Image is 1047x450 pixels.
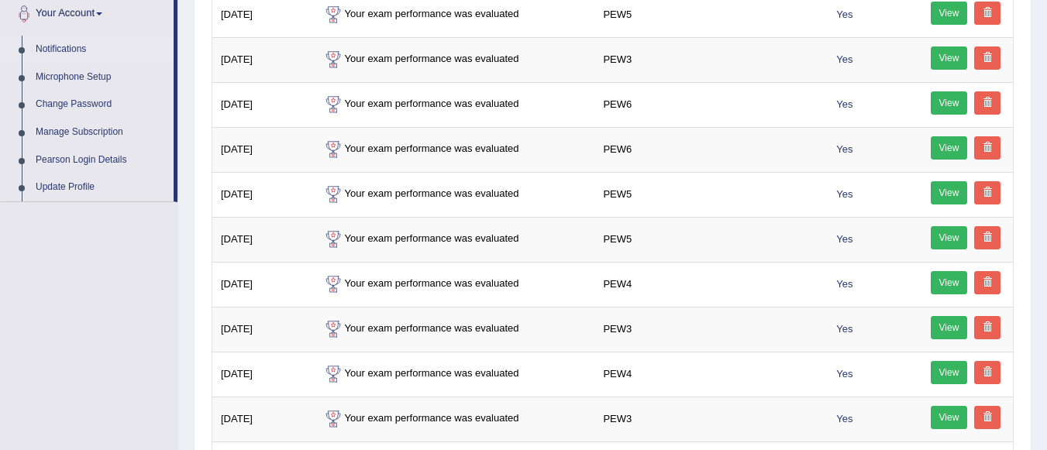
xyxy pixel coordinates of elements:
[931,2,968,25] a: View
[830,276,859,292] span: Yes
[212,397,313,441] td: [DATE]
[974,226,1001,249] a: Delete
[594,172,821,217] td: PEW5
[29,173,174,201] a: Update Profile
[29,91,174,119] a: Change Password
[594,217,821,262] td: PEW5
[830,51,859,67] span: Yes
[830,186,859,202] span: Yes
[974,181,1001,204] a: Delete
[212,307,313,352] td: [DATE]
[313,172,595,217] td: Your exam performance was evaluated
[931,406,968,429] a: View
[212,217,313,262] td: [DATE]
[594,262,821,307] td: PEW4
[594,37,821,82] td: PEW3
[212,352,313,397] td: [DATE]
[974,361,1001,384] a: Delete
[313,352,595,397] td: Your exam performance was evaluated
[29,119,174,146] a: Manage Subscription
[313,262,595,307] td: Your exam performance was evaluated
[594,307,821,352] td: PEW3
[594,127,821,172] td: PEW6
[974,136,1001,160] a: Delete
[313,307,595,352] td: Your exam performance was evaluated
[974,91,1001,115] a: Delete
[974,2,1001,25] a: Delete
[931,91,968,115] a: View
[313,37,595,82] td: Your exam performance was evaluated
[974,271,1001,294] a: Delete
[830,96,859,112] span: Yes
[974,406,1001,429] a: Delete
[830,231,859,247] span: Yes
[830,6,859,22] span: Yes
[29,36,174,64] a: Notifications
[931,136,968,160] a: View
[931,226,968,249] a: View
[830,366,859,382] span: Yes
[931,271,968,294] a: View
[212,37,313,82] td: [DATE]
[29,146,174,174] a: Pearson Login Details
[212,262,313,307] td: [DATE]
[594,82,821,127] td: PEW6
[594,352,821,397] td: PEW4
[212,172,313,217] td: [DATE]
[974,316,1001,339] a: Delete
[313,217,595,262] td: Your exam performance was evaluated
[29,64,174,91] a: Microphone Setup
[830,141,859,157] span: Yes
[313,127,595,172] td: Your exam performance was evaluated
[830,321,859,337] span: Yes
[931,361,968,384] a: View
[212,82,313,127] td: [DATE]
[931,316,968,339] a: View
[931,46,968,70] a: View
[594,397,821,441] td: PEW3
[313,397,595,441] td: Your exam performance was evaluated
[931,181,968,204] a: View
[212,127,313,172] td: [DATE]
[313,82,595,127] td: Your exam performance was evaluated
[974,46,1001,70] a: Delete
[830,410,859,427] span: Yes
